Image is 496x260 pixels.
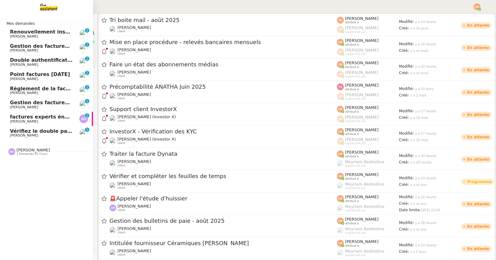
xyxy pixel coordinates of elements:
[3,20,38,27] span: Mes demandes
[109,115,116,122] img: users%2FUWPTPKITw0gpiMilXqRXG5g9gXH3%2Favatar%2F405ab820-17f5-49fd-8f81-080694535f4d
[109,173,337,179] span: Vérifier et compléter les feuilles de temps
[345,199,359,203] span: attribué à
[117,119,125,123] span: client
[79,100,88,109] img: users%2FHIWaaSoTa5U8ssS5t403NQMyZZE3%2Favatar%2Fa4be050e-05fa-4f28-bbe7-e7e8e4788720
[474,3,480,10] img: svg
[345,70,379,75] span: [PERSON_NAME]
[413,177,436,180] span: il y a 14 heures
[109,25,337,33] app-user-detailed-label: client
[337,61,344,68] img: svg
[337,71,344,78] img: svg
[8,148,15,155] img: svg
[10,91,38,95] span: [PERSON_NAME]
[337,61,399,69] app-user-label: attribué à
[109,70,116,77] img: users%2FrxcTinYCQST3nt3eRyMgQ024e422%2Favatar%2Fa0327058c7192f72952294e6843542370f7921c3.jpg
[345,159,384,164] span: Meyriam Bedredine
[85,99,89,103] nz-badge-sup: 1
[85,113,89,118] nz-badge-sup: 2
[10,105,38,109] span: [PERSON_NAME]
[399,249,408,254] span: Créé
[117,164,125,167] span: client
[117,204,151,208] span: [PERSON_NAME]
[399,208,419,212] span: Date limite
[337,173,344,180] img: svg
[10,100,129,105] span: Gestion des factures fournisseurs - [DATE]
[345,110,359,114] span: attribué à
[399,26,408,30] span: Créé
[467,113,489,117] div: En attente
[399,93,408,97] span: Créé
[85,56,89,61] nz-badge-sup: 2
[109,106,337,112] span: Support client InvestorX
[345,88,359,91] span: attribué à
[337,83,399,91] app-user-label: attribué à
[337,115,344,122] img: svg
[86,99,88,105] p: 1
[345,119,366,123] span: suppervisé par
[109,195,116,202] span: 🚨
[408,161,432,164] span: il y a 20 heures
[109,196,337,201] span: Appeler l'étude d'huissier
[337,150,399,158] app-user-label: attribué à
[345,150,379,155] span: [PERSON_NAME]
[345,186,366,190] span: suppervisé par
[10,63,38,67] span: [PERSON_NAME]
[117,92,151,97] span: [PERSON_NAME]
[345,172,379,177] span: [PERSON_NAME]
[86,56,88,62] p: 2
[86,85,88,91] p: 2
[337,16,399,24] app-user-label: attribué à
[109,129,337,134] span: InvestorX - Vérification des KYC
[467,247,489,251] div: En attente
[10,29,124,35] span: Renouvellement inscriptions - août 2025
[109,204,337,212] app-user-detailed-label: client
[345,97,366,101] span: suppervisé par
[345,128,379,132] span: [PERSON_NAME]
[86,113,88,119] p: 2
[399,182,408,187] span: Créé
[345,244,359,248] span: attribué à
[337,227,344,234] img: users%2FaellJyylmXSg4jqeVbanehhyYJm1%2Favatar%2Fprofile-pic%20(4).png
[117,52,125,56] span: client
[399,42,413,46] span: Modifié
[117,137,176,141] span: [PERSON_NAME] (Investor X)
[413,195,436,199] span: il y a 16 heures
[345,222,359,225] span: attribué à
[408,202,427,205] span: il y a un jour
[79,114,88,123] img: svg
[345,155,359,158] span: attribué à
[399,131,413,136] span: Modifié
[109,26,116,33] img: users%2F9mvJqJUvllffspLsQzytnd0Nt4c2%2Favatar%2F82da88e3-d90d-4e39-b37d-dcb7941179ae
[10,119,38,123] span: [PERSON_NAME]
[337,160,344,167] img: users%2FaellJyylmXSg4jqeVbanehhyYJm1%2Favatar%2Fprofile-pic%20(4).png
[467,46,489,50] div: En attente
[109,151,337,157] span: Traiter la facture Dynata
[337,105,399,113] app-user-label: attribué à
[399,176,413,180] span: Modifié
[10,128,124,134] span: Vérifiez le double paiement de la facture
[337,195,344,202] img: svg
[345,30,366,34] span: suppervisé par
[109,218,337,224] span: Gestion des bulletins de paie - août 2025
[117,25,151,30] span: [PERSON_NAME]
[117,97,125,100] span: client
[109,249,116,256] img: users%2F9mvJqJUvllffspLsQzytnd0Nt4c2%2Favatar%2F82da88e3-d90d-4e39-b37d-dcb7941179ae
[79,86,88,95] img: users%2FHIWaaSoTa5U8ssS5t403NQMyZZE3%2Favatar%2Fa4be050e-05fa-4f28-bbe7-e7e8e4788720
[345,61,379,65] span: [PERSON_NAME]
[337,17,344,24] img: svg
[345,239,379,244] span: [PERSON_NAME]
[408,228,427,231] span: il y a un jour
[337,48,399,56] app-user-label: suppervisé par
[399,160,408,164] span: Créé
[337,226,399,235] app-user-label: suppervisé par
[16,152,47,156] span: 1 demandes en cours
[345,226,384,231] span: Meyriam Bedredine
[345,48,379,52] span: [PERSON_NAME]
[85,43,89,47] nz-badge-sup: 1
[345,21,359,24] span: attribué à
[337,172,399,180] app-user-label: attribué à
[345,253,366,257] span: suppervisé par
[345,164,366,168] span: suppervisé par
[408,250,427,253] span: il y a 5 jours
[399,48,408,53] span: Créé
